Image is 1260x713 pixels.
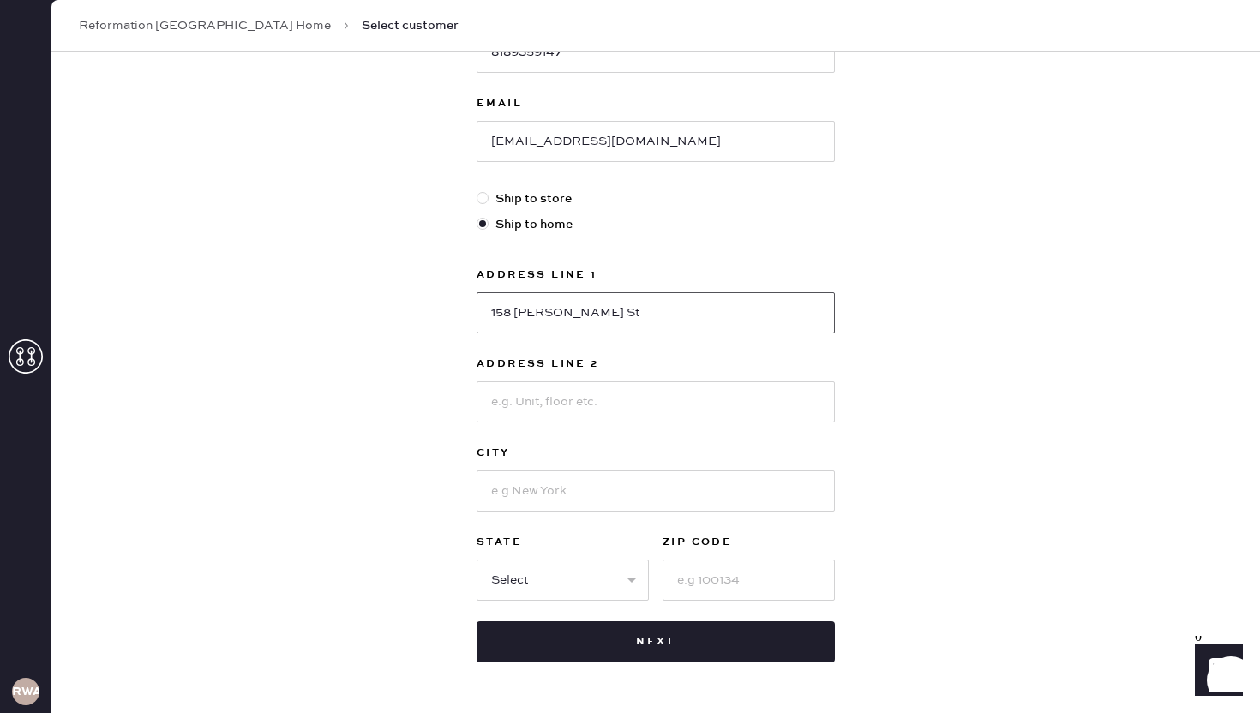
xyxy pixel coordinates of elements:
[477,189,835,208] label: Ship to store
[477,532,649,553] label: State
[477,265,835,285] label: Address Line 1
[663,560,835,601] input: e.g 100134
[477,443,835,464] label: City
[477,621,835,662] button: Next
[477,354,835,374] label: Address Line 2
[79,17,331,34] a: Reformation [GEOGRAPHIC_DATA] Home
[477,121,835,162] input: e.g. john@doe.com
[477,93,835,114] label: Email
[12,686,39,698] h3: RWA
[477,32,835,73] input: e.g (XXX) XXXXXX
[477,470,835,512] input: e.g New York
[1179,636,1252,710] iframe: Front Chat
[663,532,835,553] label: ZIP Code
[477,215,835,234] label: Ship to home
[477,292,835,333] input: e.g. Street address, P.O. box etc.
[362,17,459,34] span: Select customer
[477,381,835,422] input: e.g. Unit, floor etc.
